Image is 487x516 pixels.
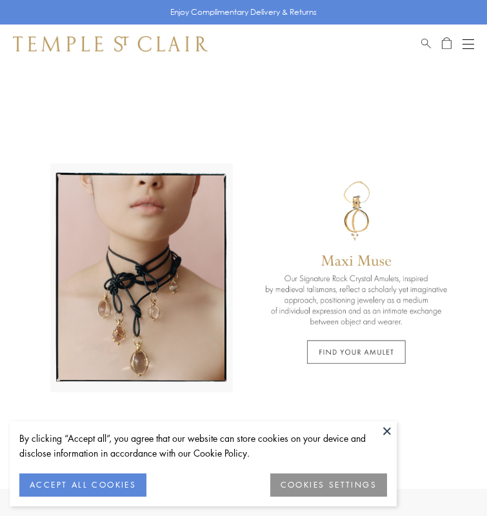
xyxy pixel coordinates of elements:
[270,473,387,497] button: COOKIES SETTINGS
[442,36,452,52] a: Open Shopping Bag
[421,36,431,52] a: Search
[170,6,317,19] p: Enjoy Complimentary Delivery & Returns
[19,431,387,461] div: By clicking “Accept all”, you agree that our website can store cookies on your device and disclos...
[13,36,208,52] img: Temple St. Clair
[19,473,146,497] button: ACCEPT ALL COOKIES
[462,36,474,52] button: Open navigation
